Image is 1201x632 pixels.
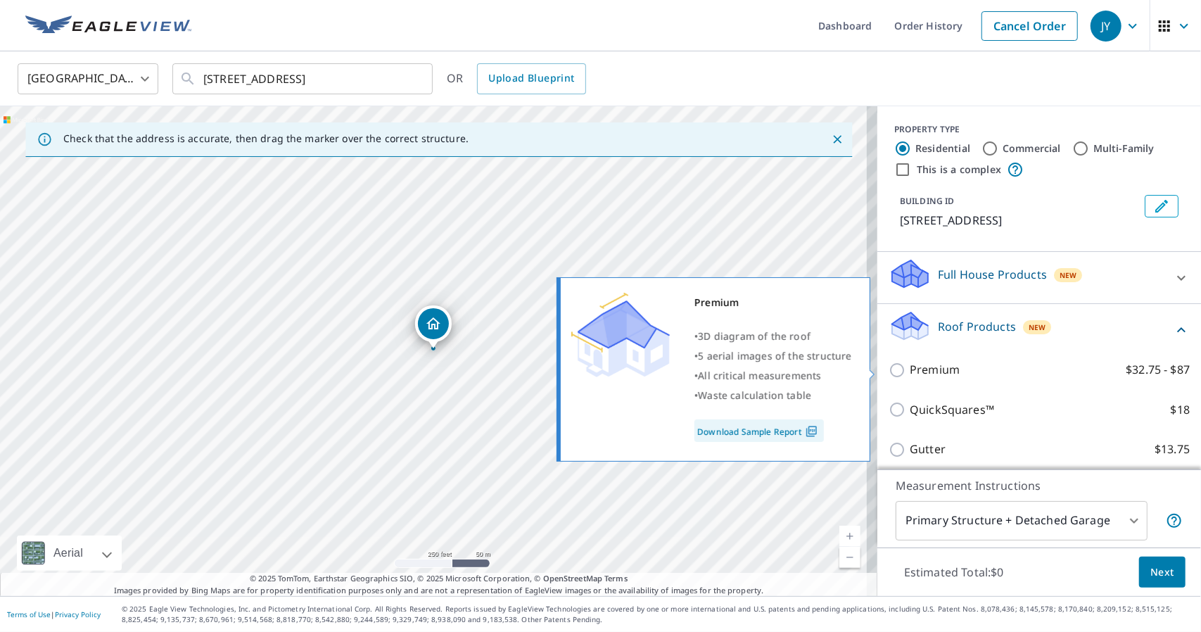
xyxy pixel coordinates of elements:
span: New [1029,322,1046,333]
a: Terms of Use [7,609,51,619]
div: PROPERTY TYPE [894,123,1184,136]
span: Upload Blueprint [488,70,574,87]
div: • [694,346,852,366]
div: • [694,366,852,386]
div: Premium [694,293,852,312]
p: Roof Products [938,318,1016,335]
div: [GEOGRAPHIC_DATA] [18,59,158,99]
p: | [7,610,101,619]
span: Your report will include the primary structure and a detached garage if one exists. [1166,512,1183,529]
label: Commercial [1003,141,1061,156]
p: Gutter [910,441,946,458]
div: OR [447,63,586,94]
span: All critical measurements [698,369,821,382]
p: Measurement Instructions [896,477,1183,494]
p: QuickSquares™ [910,401,994,419]
span: Waste calculation table [698,388,811,402]
p: Estimated Total: $0 [893,557,1015,588]
div: Aerial [17,536,122,571]
a: Download Sample Report [694,419,824,442]
a: Current Level 17, Zoom In [839,526,860,547]
p: [STREET_ADDRESS] [900,212,1139,229]
span: © 2025 TomTom, Earthstar Geographics SIO, © 2025 Microsoft Corporation, © [250,573,628,585]
p: Premium [910,361,960,379]
div: JY [1091,11,1121,42]
span: 3D diagram of the roof [698,329,811,343]
div: • [694,386,852,405]
a: Privacy Policy [55,609,101,619]
a: Terms [604,573,628,583]
img: Premium [571,293,670,377]
div: Primary Structure + Detached Garage [896,501,1148,541]
p: Check that the address is accurate, then drag the marker over the correct structure. [63,132,469,145]
p: BUILDING ID [900,195,954,207]
span: Next [1150,564,1174,581]
a: Upload Blueprint [477,63,585,94]
div: Roof ProductsNew [889,310,1190,350]
a: Cancel Order [981,11,1078,41]
span: New [1060,270,1077,281]
p: $13.75 [1155,441,1190,458]
p: © 2025 Eagle View Technologies, Inc. and Pictometry International Corp. All Rights Reserved. Repo... [122,604,1194,625]
span: 5 aerial images of the structure [698,349,851,362]
div: • [694,327,852,346]
img: EV Logo [25,15,191,37]
p: $18 [1171,401,1190,419]
img: Pdf Icon [802,425,821,438]
button: Edit building 1 [1145,195,1178,217]
p: Full House Products [938,266,1047,283]
label: Residential [915,141,970,156]
label: Multi-Family [1093,141,1155,156]
label: This is a complex [917,163,1001,177]
a: OpenStreetMap [543,573,602,583]
p: $32.75 - $87 [1126,361,1190,379]
a: Current Level 17, Zoom Out [839,547,860,568]
input: Search by address or latitude-longitude [203,59,404,99]
button: Next [1139,557,1186,588]
div: Dropped pin, building 1, Residential property, 300 N Colby Ave Valley Center, KS 67147 [415,305,452,349]
button: Close [828,130,846,148]
div: Full House ProductsNew [889,258,1190,298]
div: Aerial [49,536,87,571]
